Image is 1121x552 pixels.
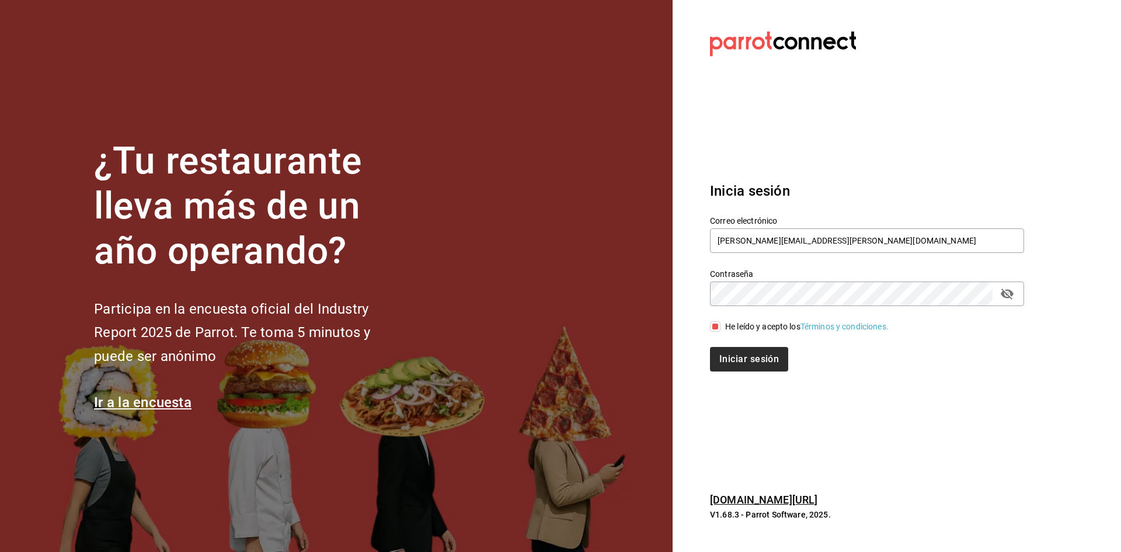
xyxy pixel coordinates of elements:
[710,509,1024,520] p: V1.68.3 - Parrot Software, 2025.
[710,217,1024,225] label: Correo electrónico
[725,321,889,333] div: He leído y acepto los
[997,284,1017,304] button: passwordField
[710,180,1024,202] h3: Inicia sesión
[710,270,1024,278] label: Contraseña
[710,228,1024,253] input: Ingresa tu correo electrónico
[710,347,788,372] button: Iniciar sesión
[94,139,409,273] h1: ¿Tu restaurante lleva más de un año operando?
[710,494,817,506] a: [DOMAIN_NAME][URL]
[800,322,889,331] a: Términos y condiciones.
[94,297,409,369] h2: Participa en la encuesta oficial del Industry Report 2025 de Parrot. Te toma 5 minutos y puede se...
[94,394,192,411] a: Ir a la encuesta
